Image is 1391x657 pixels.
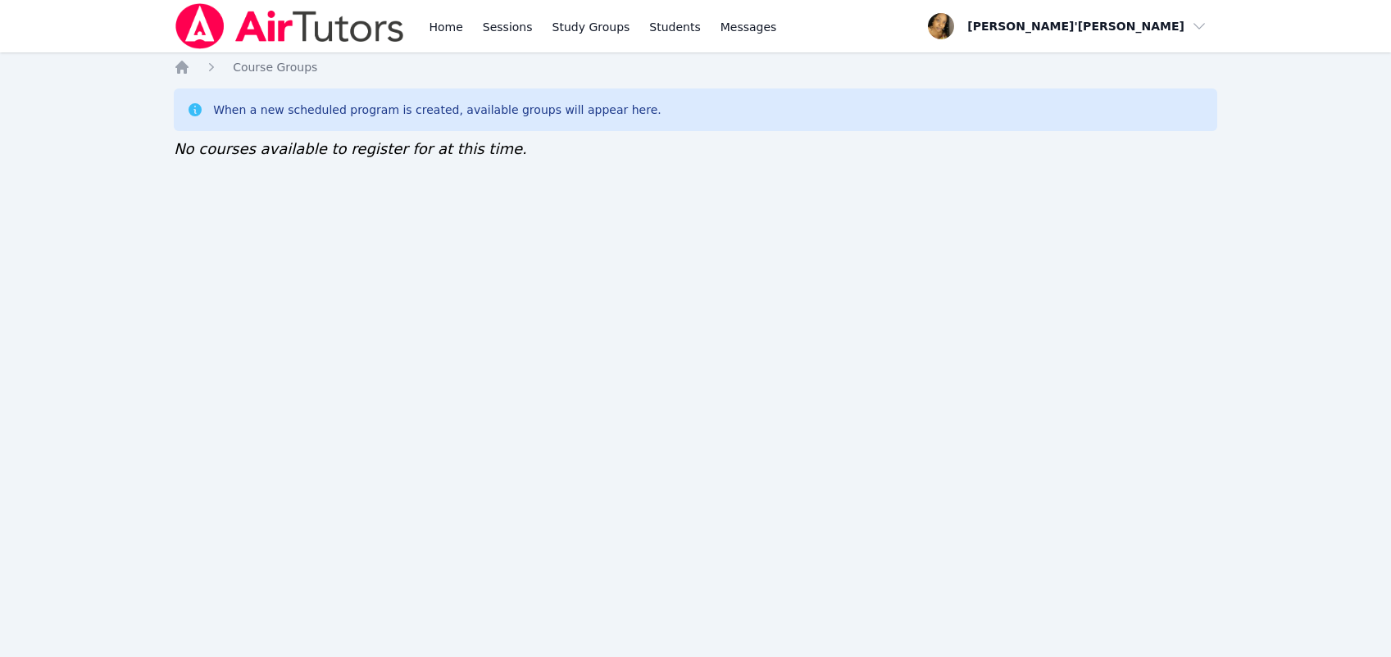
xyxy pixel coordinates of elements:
[174,59,1217,75] nav: Breadcrumb
[233,61,317,74] span: Course Groups
[233,59,317,75] a: Course Groups
[213,102,661,118] div: When a new scheduled program is created, available groups will appear here.
[174,3,406,49] img: Air Tutors
[174,140,527,157] span: No courses available to register for at this time.
[721,19,777,35] span: Messages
